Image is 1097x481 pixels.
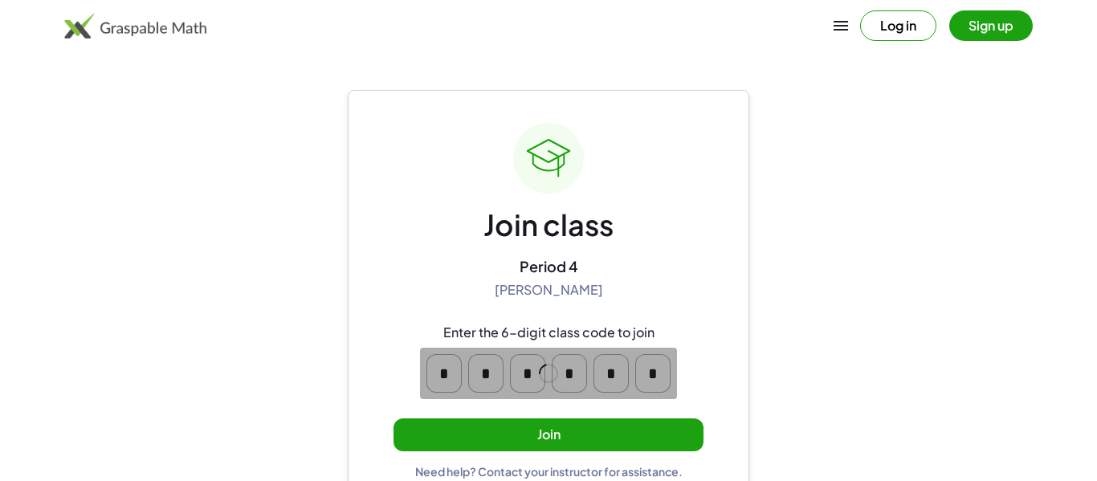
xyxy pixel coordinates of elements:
div: Enter the 6-digit class code to join [443,324,655,341]
button: Join [394,418,703,451]
div: [PERSON_NAME] [495,282,603,299]
button: Log in [860,10,936,41]
button: Sign up [949,10,1033,41]
div: Period 4 [520,257,578,275]
div: Need help? Contact your instructor for assistance. [415,464,683,479]
div: Join class [483,206,614,244]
